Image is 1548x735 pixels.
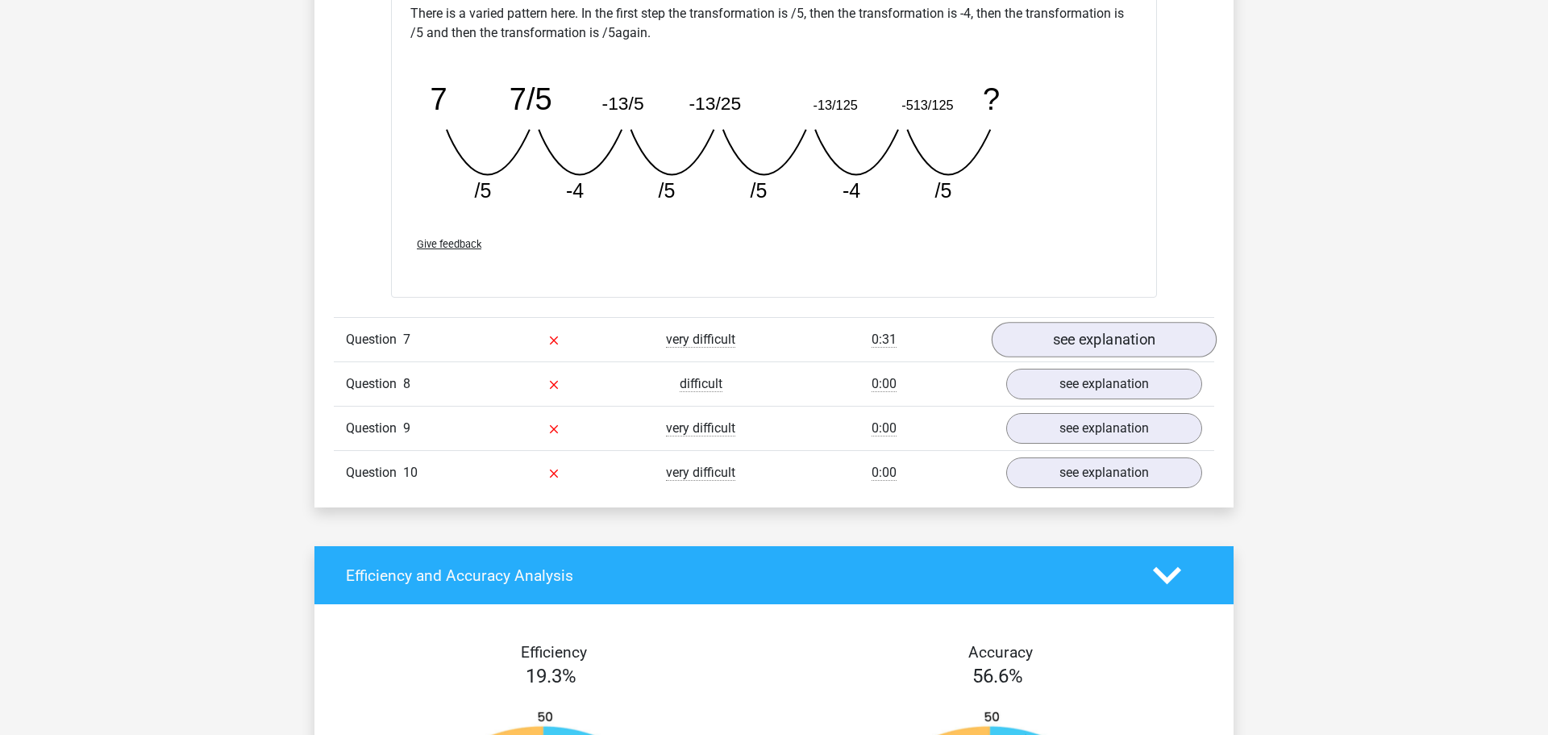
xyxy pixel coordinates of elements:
[602,93,644,114] tspan: -13/5
[410,4,1138,43] p: There is a varied pattern here. In the first step the transformation is /5, then the transformati...
[983,82,1000,116] tspan: ?
[680,376,722,392] span: difficult
[666,420,735,436] span: very difficult
[935,179,952,202] tspan: /5
[430,82,447,116] tspan: 7
[526,665,576,687] span: 19.3%
[872,465,897,481] span: 0:00
[666,465,735,481] span: very difficult
[403,332,410,347] span: 7
[346,374,403,394] span: Question
[346,419,403,438] span: Question
[992,322,1217,357] a: see explanation
[510,82,552,116] tspan: 7/5
[417,238,481,250] span: Give feedback
[843,179,860,202] tspan: -4
[972,665,1023,687] span: 56.6%
[751,179,768,202] tspan: /5
[689,93,741,114] tspan: -13/25
[659,179,676,202] tspan: /5
[346,330,403,349] span: Question
[793,643,1209,662] h4: Accuracy
[346,566,1129,585] h4: Efficiency and Accuracy Analysis
[1006,369,1202,399] a: see explanation
[403,465,418,480] span: 10
[403,376,410,391] span: 8
[872,420,897,436] span: 0:00
[346,463,403,482] span: Question
[1006,413,1202,444] a: see explanation
[901,98,953,112] tspan: -513/125
[872,376,897,392] span: 0:00
[666,332,735,348] span: very difficult
[872,332,897,348] span: 0:31
[566,179,584,202] tspan: -4
[403,420,410,436] span: 9
[1006,457,1202,488] a: see explanation
[813,98,857,112] tspan: -13/125
[475,179,492,202] tspan: /5
[346,643,762,662] h4: Efficiency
